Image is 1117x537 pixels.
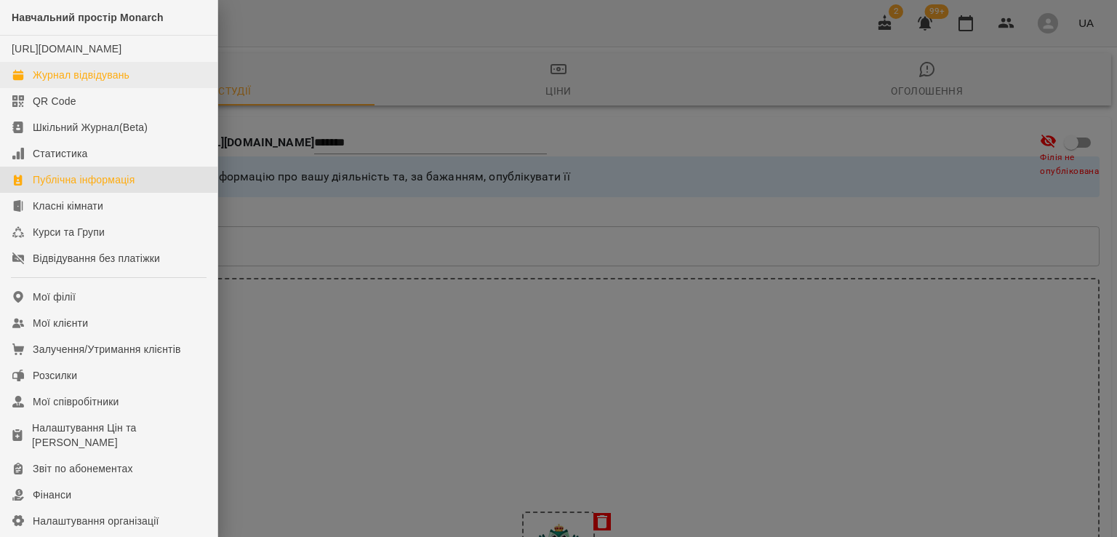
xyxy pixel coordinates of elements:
[33,225,105,239] div: Курси та Групи
[33,120,148,135] div: Шкільний Журнал(Beta)
[33,94,76,108] div: QR Code
[33,342,181,357] div: Залучення/Утримання клієнтів
[33,461,133,476] div: Звіт по абонементах
[33,290,76,304] div: Мої філії
[33,172,135,187] div: Публічна інформація
[33,368,77,383] div: Розсилки
[12,12,164,23] span: Навчальний простір Monarch
[33,394,119,409] div: Мої співробітники
[33,68,129,82] div: Журнал відвідувань
[33,251,160,266] div: Відвідування без платіжки
[33,146,88,161] div: Статистика
[33,488,71,502] div: Фінанси
[33,316,88,330] div: Мої клієнти
[32,421,206,450] div: Налаштування Цін та [PERSON_NAME]
[12,43,121,55] a: [URL][DOMAIN_NAME]
[33,514,159,528] div: Налаштування організації
[33,199,103,213] div: Класні кімнати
